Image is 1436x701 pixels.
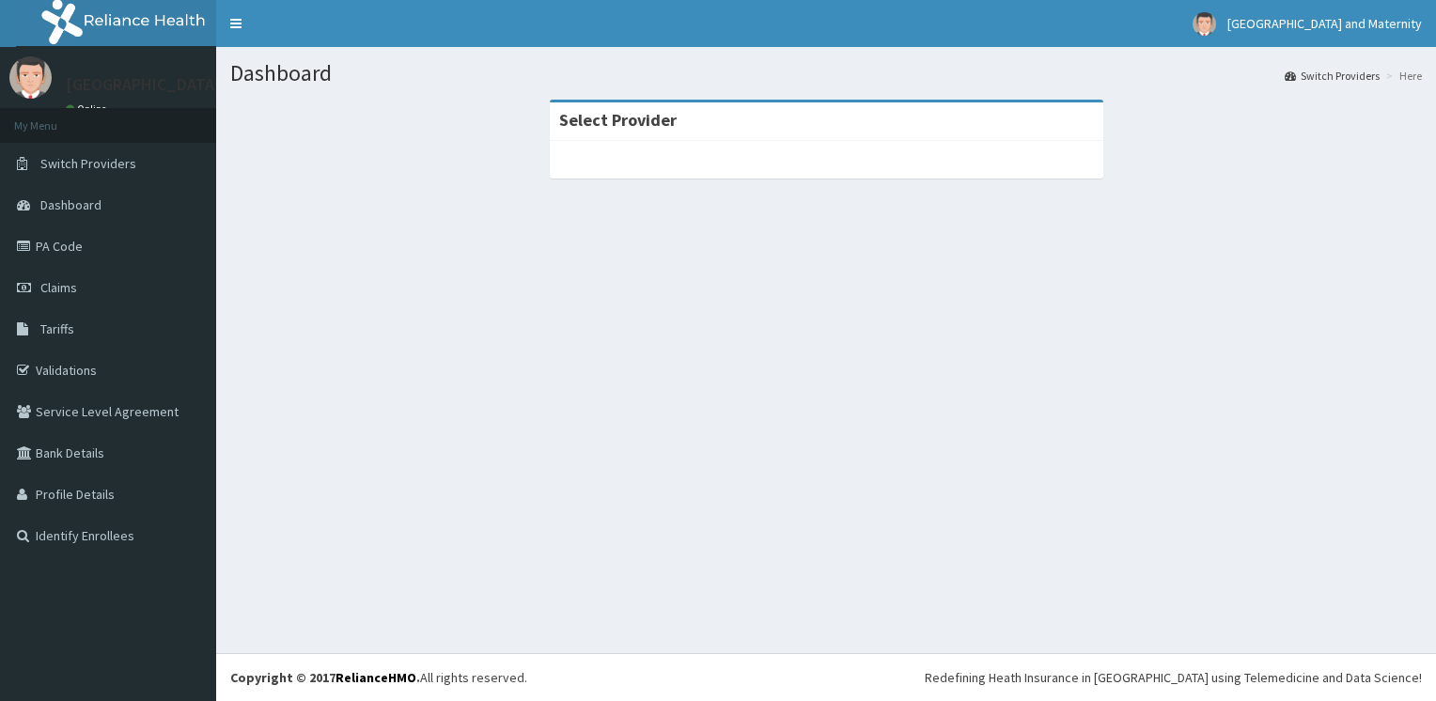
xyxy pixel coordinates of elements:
strong: Copyright © 2017 . [230,669,420,686]
strong: Select Provider [559,109,677,131]
span: [GEOGRAPHIC_DATA] and Maternity [1227,15,1422,32]
span: Switch Providers [40,155,136,172]
a: Switch Providers [1285,68,1380,84]
img: User Image [1193,12,1216,36]
h1: Dashboard [230,61,1422,86]
a: Online [66,102,111,116]
span: Dashboard [40,196,101,213]
span: Tariffs [40,320,74,337]
a: RelianceHMO [336,669,416,686]
div: Redefining Heath Insurance in [GEOGRAPHIC_DATA] using Telemedicine and Data Science! [925,668,1422,687]
img: User Image [9,56,52,99]
footer: All rights reserved. [216,653,1436,701]
p: [GEOGRAPHIC_DATA] and Maternity [66,76,327,93]
li: Here [1381,68,1422,84]
span: Claims [40,279,77,296]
